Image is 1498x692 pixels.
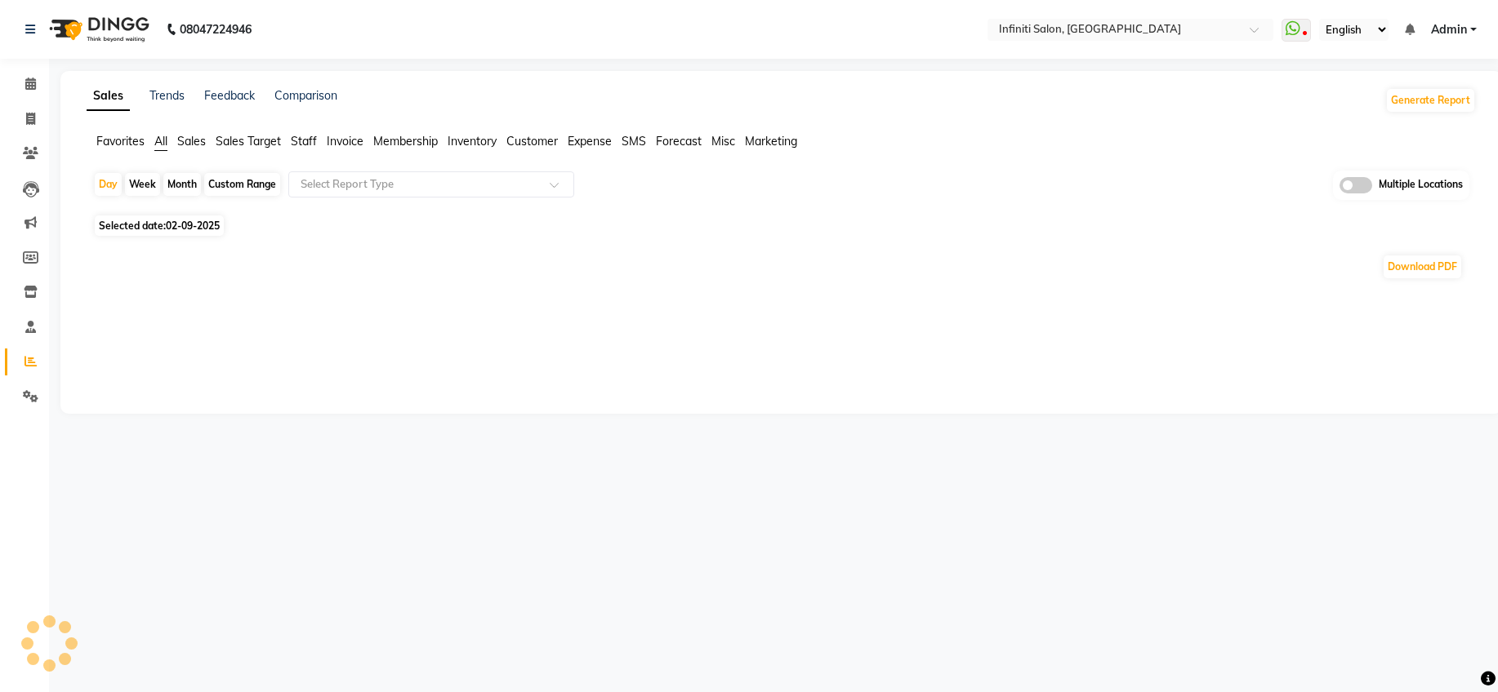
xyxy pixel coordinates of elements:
span: Inventory [448,134,497,149]
span: Selected date: [95,215,224,236]
div: Week [125,173,160,196]
span: Admin [1431,21,1467,38]
span: Multiple Locations [1379,177,1463,193]
div: Custom Range [204,173,280,196]
span: Customer [506,134,558,149]
span: Staff [291,134,317,149]
span: Membership [373,134,438,149]
div: Day [95,173,122,196]
span: Sales [177,134,206,149]
img: logo [42,7,154,52]
span: Favorites [96,134,145,149]
span: Misc [711,134,735,149]
span: Expense [568,134,612,149]
a: Feedback [204,88,255,103]
span: SMS [622,134,646,149]
a: Comparison [274,88,337,103]
a: Trends [149,88,185,103]
span: All [154,134,167,149]
div: Month [163,173,201,196]
span: Marketing [745,134,797,149]
span: Sales Target [216,134,281,149]
span: Invoice [327,134,363,149]
button: Generate Report [1387,89,1474,112]
b: 08047224946 [180,7,252,52]
span: Forecast [656,134,702,149]
a: Sales [87,82,130,111]
span: 02-09-2025 [166,220,220,232]
button: Download PDF [1384,255,1461,278]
